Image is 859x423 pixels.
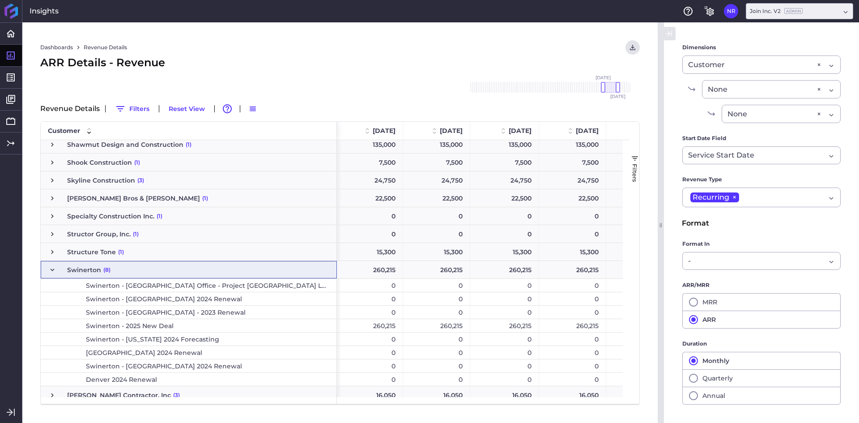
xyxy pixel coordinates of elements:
[606,306,673,319] div: 0
[64,243,673,261] div: Press SPACE to select this row.
[86,293,242,305] span: Swinerton - [GEOGRAPHIC_DATA] 2024 Renewal
[165,102,209,116] button: Reset View
[606,261,673,278] div: 260,215
[336,171,403,189] div: 24,750
[682,188,841,207] div: Dropdown select
[625,40,640,55] button: User Menu
[64,279,673,292] div: Press SPACE to select this row.
[134,154,140,171] span: (1)
[606,154,673,171] div: 0
[336,261,403,278] div: 260,215
[539,346,606,359] div: 0
[336,207,403,225] div: 0
[539,243,606,261] div: 15,300
[470,292,539,305] div: 0
[336,243,403,261] div: 15,300
[336,292,403,305] div: 0
[702,4,717,18] button: General Settings
[403,373,470,386] div: 0
[682,56,841,74] div: Dropdown select
[64,373,673,386] div: Press SPACE to select this row.
[539,359,606,372] div: 0
[186,136,191,153] span: (1)
[606,386,673,404] div: 16,050
[64,346,673,359] div: Press SPACE to select this row.
[606,319,673,332] div: 260,215
[750,7,803,15] div: Join Inc. V2
[440,127,463,135] span: [DATE]
[336,359,403,372] div: 0
[682,339,707,348] span: Duration
[470,279,539,292] div: 0
[40,102,640,116] div: Revenue Details
[539,333,606,346] div: 0
[682,311,841,329] button: ARR
[41,171,337,189] div: Press SPACE to select this row.
[64,261,673,279] div: Press SPACE to select this row.
[682,43,716,52] span: Dimensions
[173,387,180,404] span: (3)
[509,127,532,135] span: [DATE]
[67,154,132,171] span: Shook Construction
[41,306,337,319] div: Press SPACE to select this row.
[403,171,470,189] div: 24,750
[746,3,853,19] div: Dropdown select
[606,279,673,292] div: 0
[470,359,539,372] div: 0
[470,306,539,319] div: 0
[403,207,470,225] div: 0
[41,346,337,359] div: Press SPACE to select this row.
[539,207,606,225] div: 0
[336,136,403,153] div: 135,000
[682,293,841,311] button: MRR
[336,279,403,292] div: 0
[41,207,337,225] div: Press SPACE to select this row.
[41,333,337,346] div: Press SPACE to select this row.
[539,386,606,404] div: 16,050
[817,108,821,120] div: ×
[682,175,722,184] span: Revenue Type
[41,261,337,279] div: Press SPACE to select this row.
[41,292,337,306] div: Press SPACE to select this row.
[336,154,403,171] div: 7,500
[682,218,841,229] div: Format
[606,243,673,261] div: 15,300
[470,243,539,261] div: 15,300
[403,319,470,332] div: 260,215
[470,207,539,225] div: 0
[539,373,606,386] div: 0
[41,136,337,154] div: Press SPACE to select this row.
[682,369,841,387] button: Quarterly
[470,319,539,332] div: 260,215
[48,127,80,135] span: Customer
[682,134,726,143] span: Start Date Field
[118,244,124,261] span: (1)
[336,319,403,332] div: 260,215
[64,319,673,333] div: Press SPACE to select this row.
[336,373,403,386] div: 0
[817,84,821,95] div: ×
[539,292,606,305] div: 0
[41,154,337,171] div: Press SPACE to select this row.
[539,136,606,153] div: 135,000
[470,154,539,171] div: 7,500
[470,261,539,278] div: 260,215
[403,333,470,346] div: 0
[64,292,673,306] div: Press SPACE to select this row.
[67,244,116,261] span: Structure Tone
[403,292,470,305] div: 0
[111,102,153,116] button: Filters
[606,333,673,346] div: 0
[539,261,606,278] div: 260,215
[86,306,246,319] span: Swinerton - [GEOGRAPHIC_DATA] - 2023 Renewal
[610,94,625,99] span: [DATE]
[595,76,611,80] span: [DATE]
[606,189,673,207] div: 22,500
[403,386,470,404] div: 16,050
[470,386,539,404] div: 16,050
[86,346,202,359] span: [GEOGRAPHIC_DATA] 2024 Renewal
[606,207,673,225] div: 10,000
[470,189,539,207] div: 22,500
[64,189,673,207] div: Press SPACE to select this row.
[688,256,691,266] span: -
